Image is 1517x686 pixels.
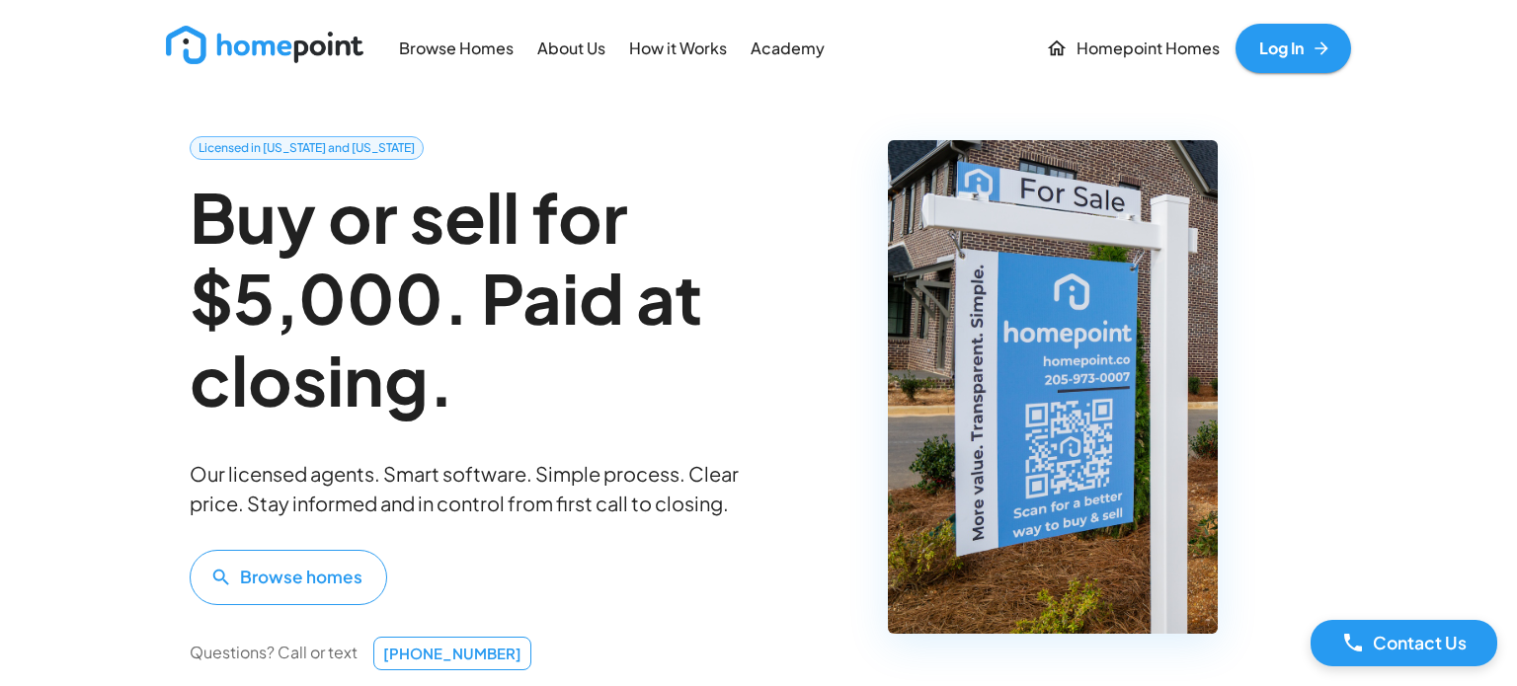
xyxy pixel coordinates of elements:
a: Academy [743,26,833,70]
a: Log In [1236,24,1351,73]
p: About Us [537,38,605,60]
p: Homepoint Homes [1077,38,1220,60]
a: [PHONE_NUMBER] [373,637,531,670]
a: How it Works [621,26,735,70]
p: Browse Homes [399,38,514,60]
p: Academy [751,38,825,60]
p: Questions? Call or text [190,642,358,664]
span: Licensed in [US_STATE] and [US_STATE] [191,139,423,157]
a: About Us [529,26,613,70]
p: How it Works [629,38,727,60]
img: new_logo_light.png [166,26,363,64]
a: Homepoint Homes [1038,24,1228,73]
h2: Buy or sell for $5,000. Paid at closing. [190,176,739,419]
button: Browse homes [190,550,387,605]
p: Contact Us [1373,630,1467,655]
img: Homepoint For Sale Sign [888,140,1217,634]
p: Our licensed agents. Smart software. Simple process. Clear price. Stay informed and in control fr... [190,459,739,518]
a: Browse Homes [391,26,521,70]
